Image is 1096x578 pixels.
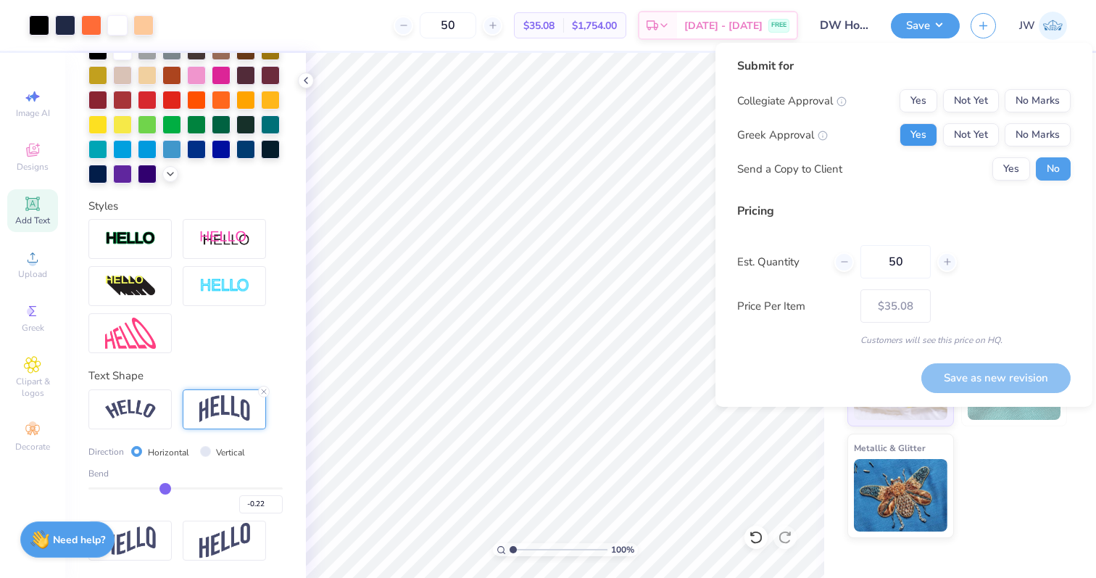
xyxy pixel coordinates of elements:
span: FREE [771,20,786,30]
button: No Marks [1005,89,1071,112]
span: $1,754.00 [572,18,617,33]
button: Yes [900,123,937,146]
img: Shadow [199,230,250,248]
input: – – [860,245,931,278]
a: JW [1019,12,1067,40]
img: Free Distort [105,318,156,349]
label: Vertical [216,446,245,459]
span: Clipart & logos [7,376,58,399]
label: Price Per Item [737,298,850,315]
label: Est. Quantity [737,254,823,271]
button: Yes [900,89,937,112]
div: Customers will see this price on HQ. [737,334,1071,347]
input: Untitled Design [809,11,880,40]
strong: Need help? [53,533,105,547]
img: Arch [199,395,250,423]
span: Add Text [15,215,50,226]
div: Collegiate Approval [737,93,847,110]
img: Arc [105,400,156,419]
img: Rise [199,523,250,558]
span: Direction [88,445,124,458]
span: JW [1019,17,1035,34]
img: 3d Illusion [105,275,156,298]
span: Decorate [15,441,50,453]
div: Text Shape [88,368,283,384]
button: No Marks [1005,123,1071,146]
button: Not Yet [943,123,999,146]
img: Stroke [105,231,156,247]
span: $35.08 [523,18,555,33]
div: Styles [88,198,283,215]
button: Not Yet [943,89,999,112]
span: Metallic & Glitter [854,440,926,455]
span: 100 % [611,543,634,556]
span: Upload [18,268,47,280]
input: – – [420,12,476,38]
div: Submit for [737,57,1071,75]
img: Negative Space [199,278,250,294]
img: Flag [105,527,156,555]
button: Save [891,13,960,38]
button: Yes [992,157,1030,181]
span: Designs [17,161,49,173]
span: Bend [88,467,109,480]
button: No [1036,157,1071,181]
span: Image AI [16,107,50,119]
span: Greek [22,322,44,334]
img: Metallic & Glitter [854,459,947,532]
label: Horizontal [148,446,189,459]
img: Jane White [1039,12,1067,40]
div: Send a Copy to Client [737,161,842,178]
div: Greek Approval [737,127,828,144]
span: [DATE] - [DATE] [684,18,763,33]
div: Pricing [737,202,1071,220]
